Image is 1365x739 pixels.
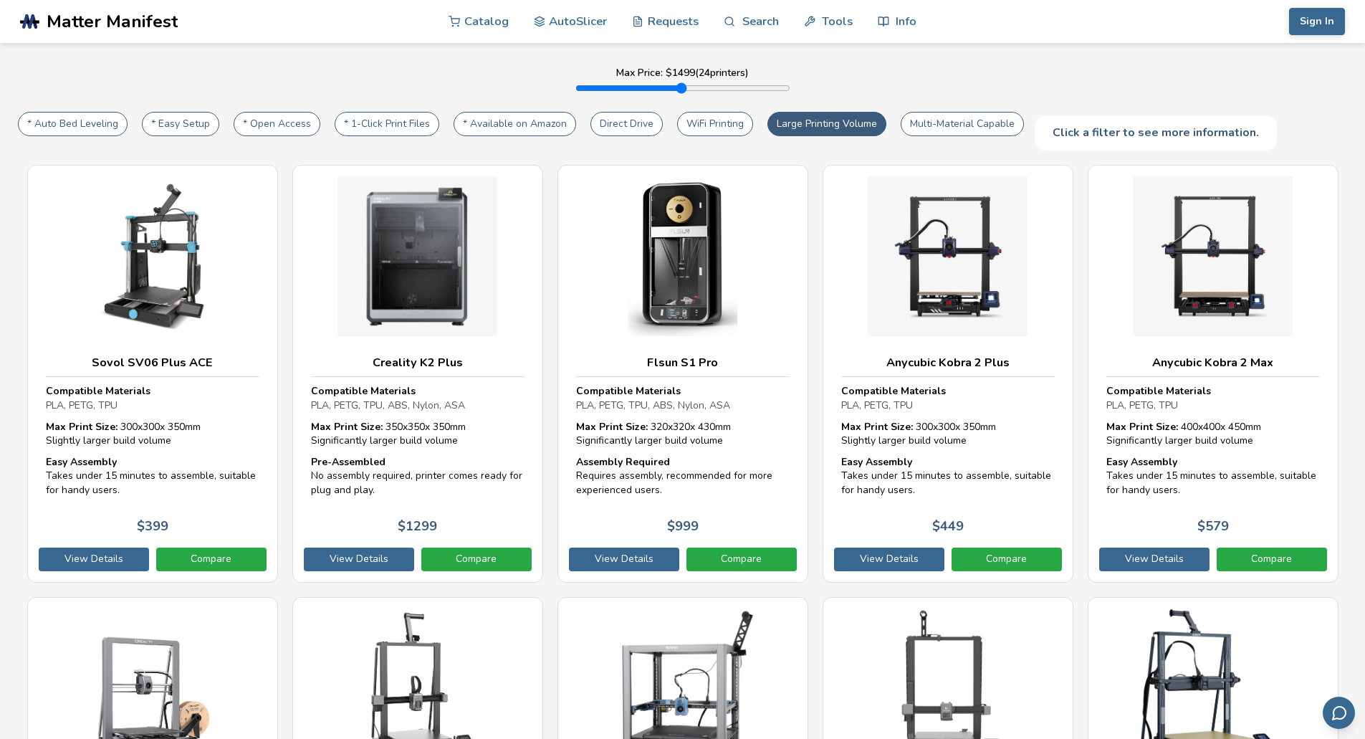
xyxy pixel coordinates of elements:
a: View Details [834,548,944,571]
div: 400 x 400 x 450 mm Significantly larger build volume [1106,420,1320,448]
strong: Max Print Size: [576,420,648,434]
a: View Details [569,548,679,571]
strong: Compatible Materials [311,384,416,398]
a: Compare [1217,548,1327,571]
h3: Flsun S1 Pro [576,356,790,370]
p: $ 449 [932,519,964,534]
p: $ 1299 [398,519,437,534]
div: Requires assembly, recommended for more experienced users. [576,455,790,497]
a: Flsun S1 ProCompatible MaterialsPLA, PETG, TPU, ABS, Nylon, ASAMax Print Size: 320x320x 430mmSign... [557,165,808,583]
button: Send feedback via email [1323,697,1355,729]
strong: Easy Assembly [46,455,117,469]
button: * Available on Amazon [454,112,576,136]
span: Matter Manifest [47,11,178,32]
a: Sovol SV06 Plus ACECompatible MaterialsPLA, PETG, TPUMax Print Size: 300x300x 350mmSlightly large... [27,165,278,583]
h3: Anycubic Kobra 2 Max [1106,356,1320,370]
h3: Creality K2 Plus [311,356,525,370]
a: Compare [156,548,267,571]
strong: Max Print Size: [46,420,118,434]
strong: Easy Assembly [841,455,912,469]
p: $ 579 [1197,519,1229,534]
p: $ 999 [667,519,699,534]
h3: Anycubic Kobra 2 Plus [841,356,1055,370]
button: WiFi Printing [677,112,753,136]
div: No assembly required, printer comes ready for plug and play. [311,455,525,497]
div: Takes under 15 minutes to assemble, suitable for handy users. [841,455,1055,497]
span: PLA, PETG, TPU [46,399,118,412]
a: View Details [304,548,414,571]
strong: Max Print Size: [1106,420,1178,434]
span: PLA, PETG, TPU, ABS, Nylon, ASA [311,399,465,412]
a: Compare [686,548,797,571]
div: Takes under 15 minutes to assemble, suitable for handy users. [46,455,259,497]
a: Anycubic Kobra 2 PlusCompatible MaterialsPLA, PETG, TPUMax Print Size: 300x300x 350mmSlightly lar... [823,165,1073,583]
button: * Easy Setup [142,112,219,136]
strong: Compatible Materials [576,384,681,398]
p: $ 399 [137,519,168,534]
button: Direct Drive [590,112,663,136]
strong: Max Print Size: [311,420,383,434]
span: PLA, PETG, TPU [841,399,913,412]
button: Sign In [1289,8,1345,35]
button: Multi-Material Capable [901,112,1024,136]
strong: Assembly Required [576,455,670,469]
span: PLA, PETG, TPU, ABS, Nylon, ASA [576,399,730,412]
a: View Details [1099,548,1210,571]
button: * Open Access [234,112,320,136]
strong: Compatible Materials [841,384,946,398]
a: Compare [421,548,532,571]
a: Anycubic Kobra 2 MaxCompatible MaterialsPLA, PETG, TPUMax Print Size: 400x400x 450mmSignificantly... [1088,165,1338,583]
div: 350 x 350 x 350 mm Significantly larger build volume [311,420,525,448]
button: * 1-Click Print Files [335,112,439,136]
a: Creality K2 PlusCompatible MaterialsPLA, PETG, TPU, ABS, Nylon, ASAMax Print Size: 350x350x 350mm... [292,165,543,583]
strong: Max Print Size: [841,420,913,434]
a: View Details [39,548,149,571]
strong: Easy Assembly [1106,455,1177,469]
strong: Pre-Assembled [311,455,385,469]
strong: Compatible Materials [1106,384,1211,398]
div: Click a filter to see more information. [1035,115,1277,150]
strong: Compatible Materials [46,384,150,398]
button: * Auto Bed Leveling [18,112,128,136]
div: 300 x 300 x 350 mm Slightly larger build volume [841,420,1055,448]
div: 300 x 300 x 350 mm Slightly larger build volume [46,420,259,448]
h3: Sovol SV06 Plus ACE [46,356,259,370]
button: Large Printing Volume [767,112,886,136]
span: PLA, PETG, TPU [1106,399,1178,412]
div: 320 x 320 x 430 mm Significantly larger build volume [576,420,790,448]
a: Compare [952,548,1062,571]
label: Max Price: $ 1499 ( 24 printers) [616,67,749,79]
div: Takes under 15 minutes to assemble, suitable for handy users. [1106,455,1320,497]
